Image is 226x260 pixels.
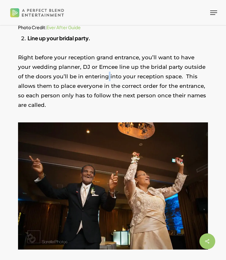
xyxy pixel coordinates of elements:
img: parent entrance, Reception grand entrance, reception entrance, introductions, Hudson Valley DJ, W... [18,122,208,249]
p: Right before your reception grand entrance, you’ll want to have your wedding planner, DJ or Emcee... [18,53,208,118]
strong: Line up your bridal party. [28,35,90,42]
img: A Perfect Blend Entertainment [9,4,66,21]
a: Navigation Menu [210,10,217,16]
a: Ever After Guide [47,24,81,30]
h6: Photo Credit: [18,23,208,31]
